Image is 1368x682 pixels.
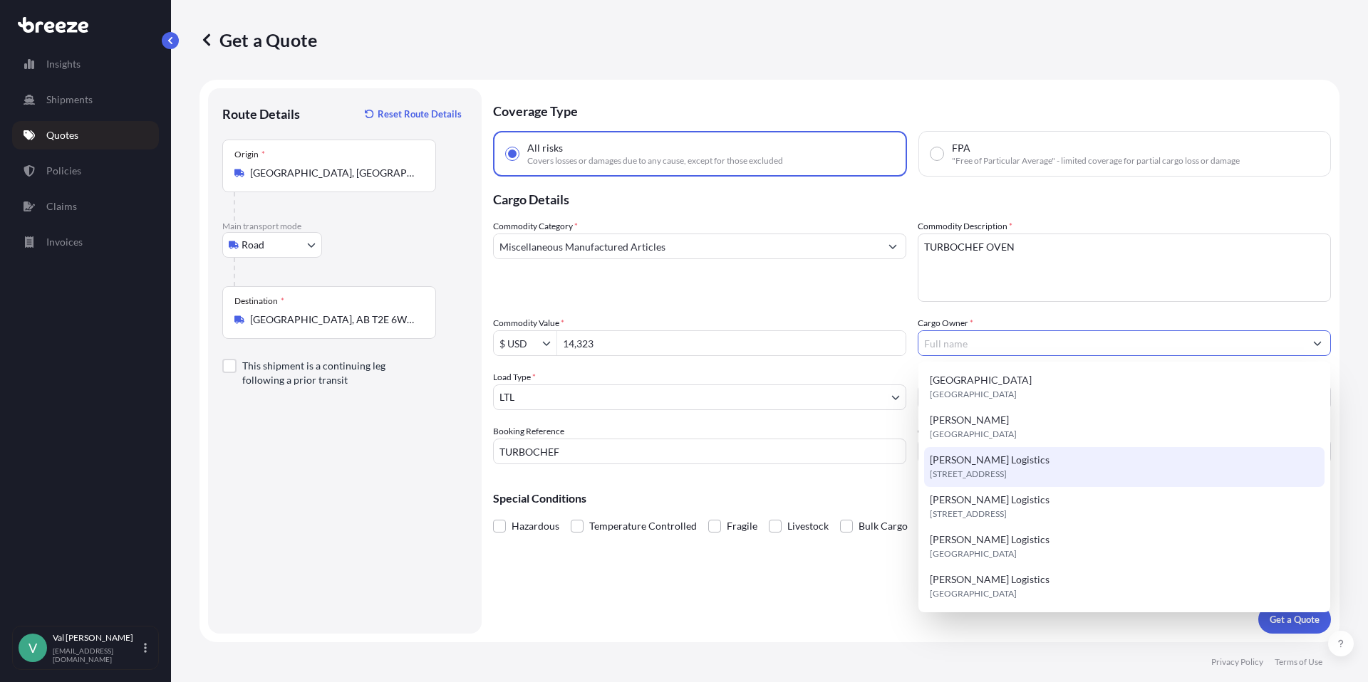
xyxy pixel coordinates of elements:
[250,166,418,180] input: Origin
[494,234,880,259] input: Select a commodity type
[527,155,783,167] span: Covers losses or damages due to any cause, except for those excluded
[46,57,81,71] p: Insights
[512,515,559,537] span: Hazardous
[880,234,906,259] button: Show suggestions
[46,164,81,178] p: Policies
[930,533,1050,547] span: [PERSON_NAME] Logistics
[930,413,1009,427] span: [PERSON_NAME]
[918,316,973,330] label: Cargo Owner
[930,427,1017,441] span: [GEOGRAPHIC_DATA]
[527,141,563,155] span: All risks
[53,632,141,644] p: Val [PERSON_NAME]
[242,359,425,387] label: This shipment is a continuing leg following a prior transit
[250,313,418,327] input: Destination
[918,219,1012,234] label: Commodity Description
[46,128,78,142] p: Quotes
[493,219,578,234] label: Commodity Category
[46,235,83,249] p: Invoices
[930,572,1050,587] span: [PERSON_NAME] Logistics
[924,367,1325,607] div: Suggestions
[493,177,1331,219] p: Cargo Details
[918,370,963,384] label: Freight Cost
[493,424,564,439] label: Booking Reference
[930,467,1007,481] span: [STREET_ADDRESS]
[557,330,906,356] input: Type amount
[234,295,284,307] div: Destination
[493,370,536,384] span: Load Type
[1270,612,1320,626] p: Get a Quote
[493,439,906,464] input: Your internal reference
[53,646,141,663] p: [EMAIL_ADDRESS][DOMAIN_NAME]
[222,232,322,258] button: Select transport
[952,141,970,155] span: FPA
[589,515,697,537] span: Temperature Controlled
[46,93,93,107] p: Shipments
[1275,656,1322,668] p: Terms of Use
[493,88,1331,131] p: Coverage Type
[930,547,1017,561] span: [GEOGRAPHIC_DATA]
[234,149,265,160] div: Origin
[493,493,1331,504] p: Special Conditions
[930,453,1050,467] span: [PERSON_NAME] Logistics
[222,105,300,122] p: Route Details
[952,155,1240,167] span: "Free of Particular Average" - limited coverage for partial cargo loss or damage
[499,390,514,404] span: LTL
[1211,656,1263,668] p: Privacy Policy
[930,587,1017,601] span: [GEOGRAPHIC_DATA]
[28,641,37,655] span: V
[930,373,1032,387] span: [GEOGRAPHIC_DATA]
[378,107,462,121] p: Reset Route Details
[930,493,1050,507] span: [PERSON_NAME] Logistics
[494,330,542,356] input: Commodity Value
[918,424,968,439] label: Carrier Name
[859,515,908,537] span: Bulk Cargo
[930,387,1017,402] span: [GEOGRAPHIC_DATA]
[918,330,1305,356] input: Full name
[222,221,467,232] p: Main transport mode
[930,507,1007,521] span: [STREET_ADDRESS]
[199,28,317,51] p: Get a Quote
[1305,330,1330,356] button: Show suggestions
[46,199,77,214] p: Claims
[493,316,564,330] label: Commodity Value
[542,336,556,350] button: Show suggestions
[242,238,264,252] span: Road
[787,515,829,537] span: Livestock
[727,515,757,537] span: Fragile
[918,439,1331,464] input: Enter name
